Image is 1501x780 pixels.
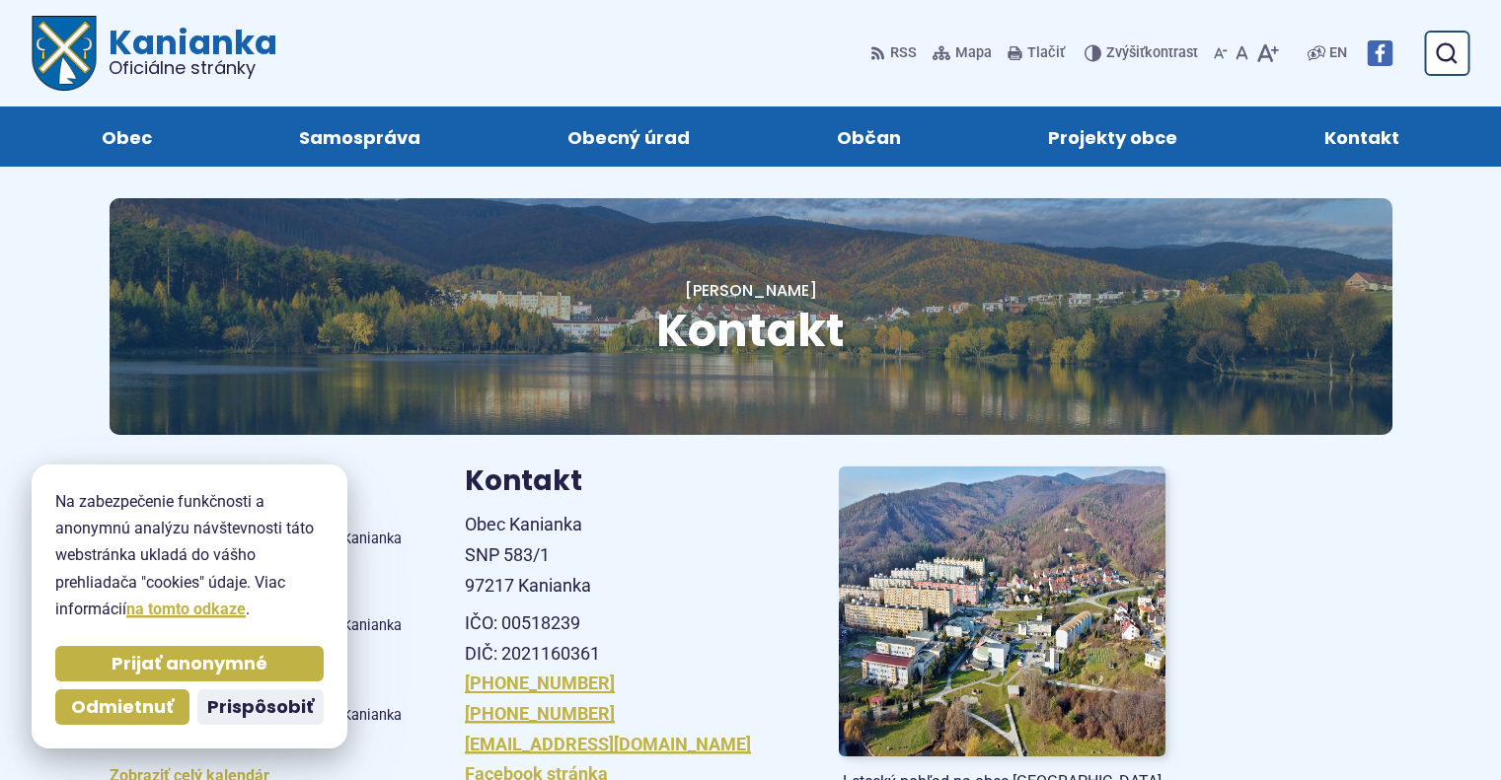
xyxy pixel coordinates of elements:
[1210,33,1232,74] button: Zmenšiť veľkosť písma
[870,33,921,74] a: RSS
[465,734,751,754] a: [EMAIL_ADDRESS][DOMAIN_NAME]
[1004,33,1069,74] button: Tlačiť
[567,106,690,167] span: Obecný úrad
[465,673,615,693] a: [PHONE_NUMBER]
[102,106,152,167] span: Obec
[955,41,992,65] span: Mapa
[1367,40,1392,66] img: Prejsť na Facebook stránku
[1325,41,1351,65] a: EN
[32,16,97,91] img: Prejsť na domovskú stránku
[837,106,901,167] span: Občan
[245,106,474,167] a: Samospráva
[656,299,845,362] span: Kontakt
[1252,33,1283,74] button: Zväčšiť veľkosť písma
[929,33,996,74] a: Mapa
[342,617,402,634] span: Kanianka
[55,488,324,622] p: Na zabezpečenie funkčnosti a anonymnú analýzu návštevnosti táto webstránka ukladá do vášho prehli...
[513,106,743,167] a: Obecný úrad
[32,16,277,91] a: Logo Kanianka, prejsť na domovskú stránku.
[685,279,817,302] a: [PERSON_NAME]
[207,696,314,719] span: Prispôsobiť
[465,514,591,595] span: Obec Kanianka SNP 583/1 97217 Kanianka
[1329,41,1347,65] span: EN
[1106,45,1198,62] span: kontrast
[71,696,174,719] span: Odmietnuť
[784,106,955,167] a: Občan
[197,689,324,725] button: Prispôsobiť
[126,600,246,618] a: na tomto odkaze
[1106,44,1145,61] span: Zvýšiť
[299,106,420,167] span: Samospráva
[1324,106,1399,167] span: Kontakt
[465,608,791,669] p: IČO: 00518239 DIČ: 2021160361
[1085,33,1202,74] button: Zvýšiťkontrast
[97,26,277,77] span: Kanianka
[112,653,267,675] span: Prijať anonymné
[890,41,917,65] span: RSS
[55,689,189,725] button: Odmietnuť
[47,106,205,167] a: Obec
[465,703,615,724] a: [PHONE_NUMBER]
[1271,106,1454,167] a: Kontakt
[342,531,402,547] span: Kanianka
[465,466,791,497] h3: Kontakt
[1027,45,1065,62] span: Tlačiť
[55,646,324,681] button: Prijať anonymné
[1048,106,1177,167] span: Projekty obce
[109,59,277,77] span: Oficiálne stránky
[1232,33,1252,74] button: Nastaviť pôvodnú veľkosť písma
[995,106,1232,167] a: Projekty obce
[342,707,402,724] span: Kanianka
